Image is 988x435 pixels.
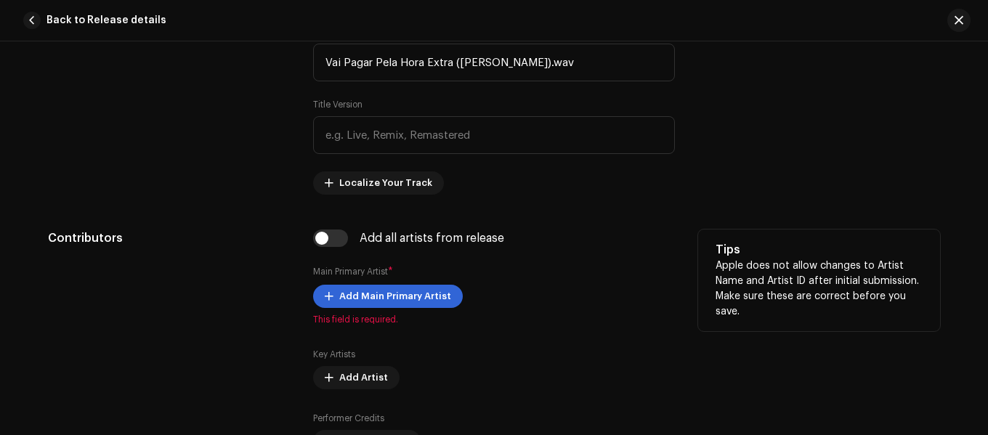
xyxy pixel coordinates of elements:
[313,99,363,110] label: Title Version
[48,229,290,247] h5: Contributors
[716,259,923,320] p: Apple does not allow changes to Artist Name and Artist ID after initial submission. Make sure the...
[313,366,400,389] button: Add Artist
[313,267,388,276] small: Main Primary Artist
[313,116,675,154] input: e.g. Live, Remix, Remastered
[313,412,384,424] label: Performer Credits
[313,44,675,81] input: Enter the name of the track
[313,314,675,325] span: This field is required.
[313,285,463,308] button: Add Main Primary Artist
[716,241,923,259] h5: Tips
[339,363,388,392] span: Add Artist
[339,168,432,198] span: Localize Your Track
[339,282,451,311] span: Add Main Primary Artist
[313,349,355,360] label: Key Artists
[360,232,504,244] div: Add all artists from release
[313,171,444,195] button: Localize Your Track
